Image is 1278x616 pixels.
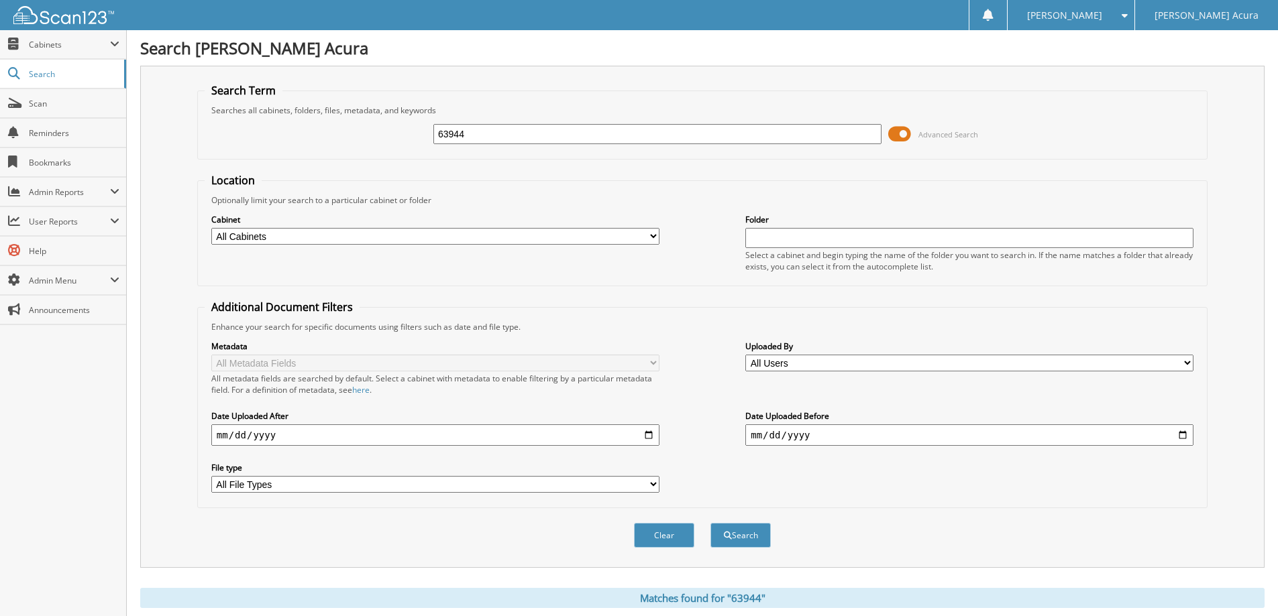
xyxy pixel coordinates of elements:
[29,186,110,198] span: Admin Reports
[205,173,262,188] legend: Location
[29,216,110,227] span: User Reports
[29,157,119,168] span: Bookmarks
[29,245,119,257] span: Help
[205,300,360,314] legend: Additional Document Filters
[745,341,1193,352] label: Uploaded By
[1027,11,1102,19] span: [PERSON_NAME]
[29,39,110,50] span: Cabinets
[211,410,659,422] label: Date Uploaded After
[745,249,1193,272] div: Select a cabinet and begin typing the name of the folder you want to search in. If the name match...
[1155,11,1259,19] span: [PERSON_NAME] Acura
[205,321,1200,332] div: Enhance your search for specific documents using filters such as date and file type.
[29,275,110,286] span: Admin Menu
[710,523,771,548] button: Search
[205,105,1200,116] div: Searches all cabinets, folders, files, metadata, and keywords
[211,341,659,352] label: Metadata
[211,214,659,225] label: Cabinet
[29,68,117,80] span: Search
[352,384,370,395] a: here
[140,37,1265,59] h1: Search [PERSON_NAME] Acura
[29,304,119,316] span: Announcements
[745,410,1193,422] label: Date Uploaded Before
[211,373,659,395] div: All metadata fields are searched by default. Select a cabinet with metadata to enable filtering b...
[205,194,1200,206] div: Optionally limit your search to a particular cabinet or folder
[211,424,659,446] input: start
[745,424,1193,446] input: end
[29,127,119,139] span: Reminders
[29,98,119,109] span: Scan
[634,523,694,548] button: Clear
[918,129,978,139] span: Advanced Search
[13,6,114,24] img: scan123-logo-white.svg
[745,214,1193,225] label: Folder
[205,83,282,98] legend: Search Term
[211,462,659,473] label: File type
[140,588,1265,608] div: Matches found for "63944"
